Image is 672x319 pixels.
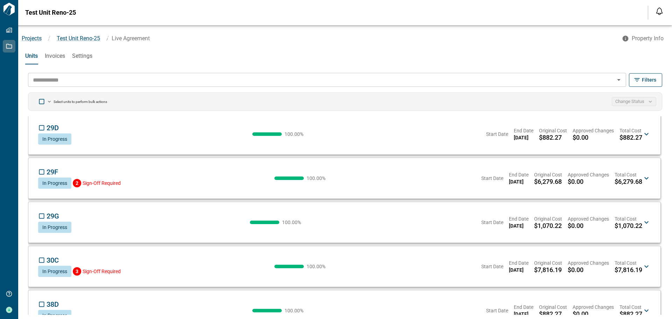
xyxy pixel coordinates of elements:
[539,304,567,311] span: Original Cost
[25,9,76,16] span: Test Unit Reno-25
[534,178,562,185] span: $6,279.68
[481,175,503,182] span: Start Date
[509,171,528,178] span: End Date
[72,53,92,60] span: Settings
[282,220,303,225] span: 100.00 %
[534,222,562,229] span: $1,070.22
[307,264,328,269] span: 100.00 %
[568,178,583,185] span: $0.00
[573,127,614,134] span: Approved Changes
[615,266,642,273] span: $7,816.19
[83,268,121,275] p: Sign-Off Required
[514,311,533,318] span: [DATE]
[654,6,665,17] button: Open notification feed
[112,35,150,42] span: Live Agreement
[573,134,588,141] span: $0.00
[22,35,42,42] a: Projects
[618,32,669,45] button: Property Info
[35,252,653,281] div: 30CIn Progress3Sign-Off Required100.00%Start DateEnd Date[DATE]Original Cost$7,816.19Approved Cha...
[42,224,67,230] span: In Progress
[18,48,672,64] div: base tabs
[45,53,65,60] span: Invoices
[573,311,588,318] span: $0.00
[509,178,528,185] span: [DATE]
[42,313,67,318] span: In Progress
[35,119,653,149] div: 29DIn Progress100.00%Start DateEnd Date[DATE]Original Cost$882.27Approved Changes$0.00Total Cost$...
[514,127,533,134] span: End Date
[509,259,528,266] span: End Date
[47,256,59,264] span: 30C
[568,222,583,229] span: $0.00
[629,73,662,87] button: Filters
[619,311,642,318] span: $882.27
[18,34,618,43] nav: breadcrumb
[619,134,642,141] span: $882.27
[42,269,67,274] span: In Progress
[285,308,306,313] span: 100.00 %
[509,266,528,273] span: [DATE]
[47,300,59,308] span: 38D
[25,53,38,60] span: Units
[307,176,328,181] span: 100.00 %
[534,259,562,266] span: Original Cost
[534,266,562,273] span: $7,816.19
[534,215,562,222] span: Original Cost
[615,259,642,266] span: Total Cost
[573,304,614,311] span: Approved Changes
[615,215,642,222] span: Total Cost
[486,131,508,138] span: Start Date
[509,215,528,222] span: End Date
[481,219,503,226] span: Start Date
[514,304,533,311] span: End Date
[632,35,664,42] span: Property Info
[615,178,642,185] span: $6,279.68
[568,259,609,266] span: Approved Changes
[642,76,656,83] span: Filters
[73,267,81,276] div: 3
[539,127,567,134] span: Original Cost
[514,134,533,141] span: [DATE]
[35,208,653,237] div: 29GIn Progress100.00%Start DateEnd Date[DATE]Original Cost$1,070.22Approved Changes$0.00Total Cos...
[615,171,642,178] span: Total Cost
[47,168,58,176] span: 29F
[47,212,59,220] span: 29G
[509,222,528,229] span: [DATE]
[568,215,609,222] span: Approved Changes
[481,263,503,270] span: Start Date
[614,75,624,85] button: Open
[486,307,508,314] span: Start Date
[619,127,642,134] span: Total Cost
[73,179,81,187] div: 2
[57,35,100,42] span: Test Unit Reno-25
[568,171,609,178] span: Approved Changes
[539,134,562,141] span: $882.27
[539,311,562,318] span: $882.27
[54,99,107,104] p: Select units to perform bulk actions
[83,180,121,187] p: Sign-Off Required
[47,124,59,132] span: 29D
[285,132,306,137] span: 100.00 %
[619,304,642,311] span: Total Cost
[568,266,583,273] span: $0.00
[615,222,642,229] span: $1,070.22
[42,180,67,186] span: In Progress
[42,136,67,142] span: In Progress
[35,164,653,193] div: 29FIn Progress2Sign-Off Required100.00%Start DateEnd Date[DATE]Original Cost$6,279.68Approved Cha...
[534,171,562,178] span: Original Cost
